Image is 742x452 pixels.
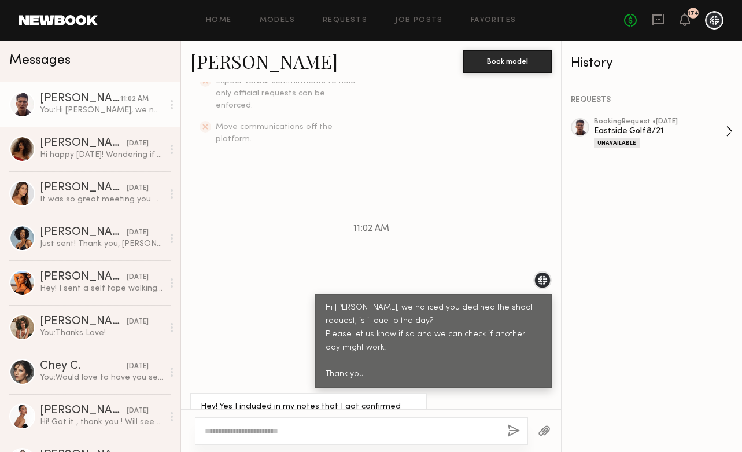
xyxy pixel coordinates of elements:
[40,194,163,205] div: It was so great meeting you guys [DATE], thank you so much for having me in for the casting!🙏🏼
[594,138,640,148] div: Unavailable
[127,227,149,238] div: [DATE]
[206,17,232,24] a: Home
[40,149,163,160] div: Hi happy [DATE]! Wondering if you guys still need a self tape from me? Wasn’t sure after the avai...
[216,123,333,143] span: Move communications off the platform.
[127,272,149,283] div: [DATE]
[40,238,163,249] div: Just sent! Thank you, [PERSON_NAME]
[571,96,733,104] div: REQUESTS
[40,328,163,339] div: You: Thanks Love!
[463,50,552,73] button: Book model
[594,126,726,137] div: Eastside Golf 8/21
[127,406,149,417] div: [DATE]
[40,271,127,283] div: [PERSON_NAME]
[40,316,127,328] div: [PERSON_NAME]
[40,372,163,383] div: You: Would love to have you send in a self tape! Please show full body, wearing the casting attir...
[40,227,127,238] div: [PERSON_NAME]
[260,17,295,24] a: Models
[40,283,163,294] div: Hey! I sent a self tape walking video. It looks blurry from my end of the email. Let me know if i...
[463,56,552,65] a: Book model
[471,17,516,24] a: Favorites
[40,182,127,194] div: [PERSON_NAME]
[323,17,367,24] a: Requests
[40,405,127,417] div: [PERSON_NAME]
[594,118,733,148] a: bookingRequest •[DATE]Eastside Golf 8/21Unavailable
[127,317,149,328] div: [DATE]
[127,138,149,149] div: [DATE]
[9,54,71,67] span: Messages
[216,78,362,109] span: Expect verbal commitments to hold - only official requests can be enforced.
[326,302,541,381] div: Hi [PERSON_NAME], we noticed you declined the shoot request, is it due to the day? Please let us ...
[40,105,163,116] div: You: Hi [PERSON_NAME], we noticed you declined the shoot request, is it due to the day? Please le...
[395,17,443,24] a: Job Posts
[40,361,127,372] div: Chey C.
[127,183,149,194] div: [DATE]
[688,10,699,17] div: 174
[120,94,149,105] div: 11:02 AM
[353,224,389,234] span: 11:02 AM
[127,361,149,372] div: [DATE]
[40,93,120,105] div: [PERSON_NAME]
[571,57,733,70] div: History
[594,118,726,126] div: booking Request • [DATE]
[40,417,163,428] div: Hi! Got it , thank you ! Will see you [DATE]
[40,138,127,149] div: [PERSON_NAME]
[190,49,338,74] a: [PERSON_NAME]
